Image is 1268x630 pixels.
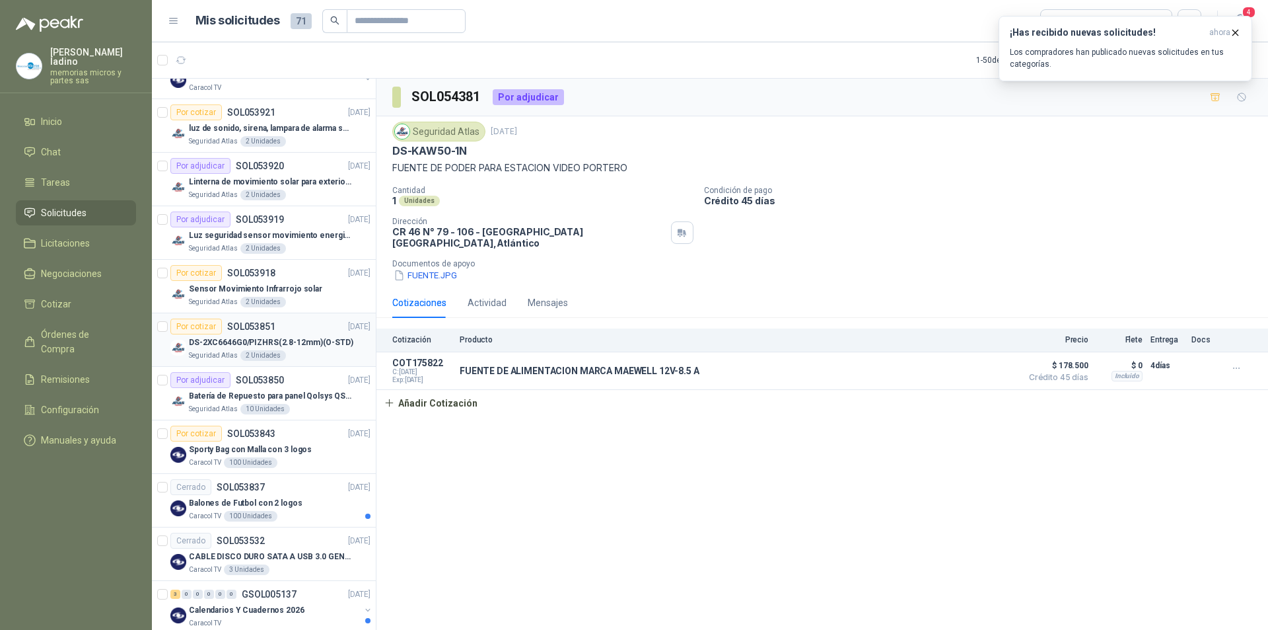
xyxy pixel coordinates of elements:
p: Sporty Bag con Malla con 3 logos [189,444,312,456]
button: FUENTE.JPG [392,268,458,282]
p: memorias micros y partes sas [50,69,136,85]
img: Company Logo [17,54,42,79]
p: Seguridad Atlas [189,404,238,414]
div: 100 Unidades [224,457,277,468]
span: Remisiones [41,372,90,387]
p: [DATE] [348,160,370,173]
a: Inicio [16,109,136,134]
a: CerradoSOL053532[DATE] Company LogoCABLE DISCO DURO SATA A USB 3.0 GENERICOCaracol TV3 Unidades [152,528,376,581]
div: Incluido [1111,371,1143,381]
span: 71 [291,13,312,29]
p: Caracol TV [189,457,221,468]
a: Negociaciones [16,261,136,286]
a: Tareas [16,170,136,195]
span: Manuales y ayuda [41,433,116,448]
p: SOL053843 [227,429,275,438]
div: Por adjudicar [170,372,230,388]
div: 0 [204,590,214,599]
div: 3 Unidades [224,565,269,575]
div: Unidades [399,196,440,206]
img: Company Logo [170,447,186,463]
span: Licitaciones [41,236,90,251]
p: FUENTE DE PODER PARA ESTACION VIDEO PORTERO [392,161,1252,175]
div: Seguridad Atlas [392,122,485,141]
p: Flete [1096,335,1143,344]
p: SOL053837 [217,483,265,492]
p: Linterna de movimiento solar para exteriores con 77 leds [189,176,353,188]
a: Órdenes de Compra [16,322,136,362]
p: FUENTE DE ALIMENTACION MARCA MAEWELL 12V-8.5 A [460,366,699,376]
a: Por cotizarSOL053843[DATE] Company LogoSporty Bag con Malla con 3 logosCaracol TV100 Unidades [152,420,376,474]
span: C: [DATE] [392,368,452,376]
a: Solicitudes [16,200,136,225]
span: Órdenes de Compra [41,327,123,356]
button: Añadir Cotización [376,390,485,416]
div: Todas [1049,14,1076,28]
span: Tareas [41,175,70,190]
p: Seguridad Atlas [189,350,238,361]
div: 0 [182,590,192,599]
a: Remisiones [16,367,136,392]
p: Balones de Futbol con 2 logos [189,497,302,510]
a: Por adjudicarSOL053850[DATE] Company LogoBatería de Repuesto para panel Qolsys QS9302Seguridad At... [152,367,376,420]
p: Docs [1191,335,1218,344]
span: Inicio [41,114,62,129]
p: Seguridad Atlas [189,136,238,147]
span: Configuración [41,403,99,417]
div: 2 Unidades [240,350,286,361]
p: Batería de Repuesto para panel Qolsys QS9302 [189,390,353,403]
p: Seguridad Atlas [189,297,238,307]
div: Actividad [468,295,507,310]
div: Por adjudicar [170,158,230,174]
p: Caracol TV [189,618,221,629]
img: Company Logo [170,286,186,302]
img: Company Logo [170,393,186,409]
p: Seguridad Atlas [189,243,238,254]
div: Cerrado [170,479,211,495]
button: 4 [1228,9,1252,33]
a: Por cotizarSOL053851[DATE] Company LogoDS-2XC6646G0/PIZHRS(2.8-12mm)(O-STD)Seguridad Atlas2 Unidades [152,313,376,367]
p: [DATE] [348,374,370,387]
p: Cotización [392,335,452,344]
img: Company Logo [395,124,409,139]
p: SOL053921 [227,108,275,117]
img: Company Logo [170,340,186,356]
p: Dirección [392,217,666,226]
div: 0 [227,590,236,599]
p: 1 [392,195,396,206]
a: Chat [16,139,136,165]
a: 3 0 0 0 0 0 GSOL005137[DATE] Company LogoCalendarios Y Cuadernos 2026Caracol TV [170,586,373,629]
div: 0 [215,590,225,599]
a: CerradoSOL053837[DATE] Company LogoBalones de Futbol con 2 logosCaracol TV100 Unidades [152,474,376,528]
p: [DATE] [348,428,370,440]
div: 2 Unidades [240,190,286,200]
div: Mensajes [528,295,568,310]
p: Caracol TV [189,83,221,93]
p: [DATE] [348,481,370,494]
span: Exp: [DATE] [392,376,452,384]
p: Calendarios Y Cuadernos 2026 [189,604,304,617]
p: SOL053532 [217,536,265,545]
p: DS-KAW50-1N [392,144,467,158]
p: Los compradores han publicado nuevas solicitudes en tus categorías. [1010,46,1241,70]
div: 0 [193,590,203,599]
p: COT175822 [392,358,452,368]
img: Company Logo [170,126,186,141]
p: Cantidad [392,186,693,195]
span: ahora [1209,27,1230,38]
a: Manuales y ayuda [16,428,136,453]
p: SOL053851 [227,322,275,331]
p: DS-2XC6646G0/PIZHRS(2.8-12mm)(O-STD) [189,336,353,349]
h1: Mis solicitudes [195,11,280,30]
div: Por cotizar [170,319,222,335]
p: Sensor Movimiento Infrarrojo solar [189,283,322,295]
div: Por cotizar [170,265,222,281]
div: Por cotizar [170,104,222,120]
p: 4 días [1150,358,1183,374]
span: $ 178.500 [1022,358,1088,374]
p: Luz seguridad sensor movimiento energia solar [189,229,353,242]
p: [DATE] [348,535,370,547]
div: Por adjudicar [493,89,564,105]
p: SOL053919 [236,215,284,224]
div: Por adjudicar [170,212,230,227]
